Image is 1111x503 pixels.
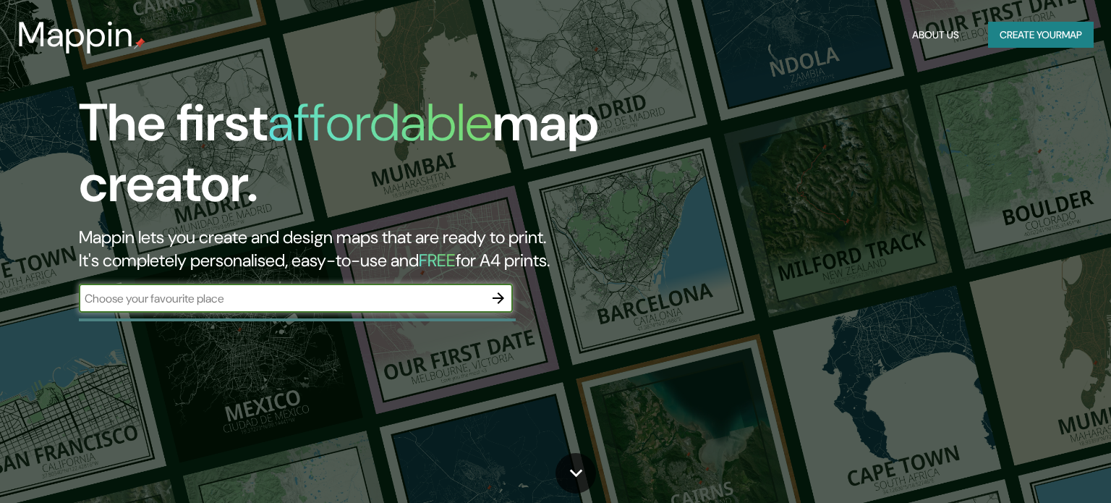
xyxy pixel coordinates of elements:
h2: Mappin lets you create and design maps that are ready to print. It's completely personalised, eas... [79,226,634,272]
h1: The first map creator. [79,93,634,226]
button: Create yourmap [988,22,1094,48]
img: mappin-pin [134,38,145,49]
h3: Mappin [17,14,134,55]
input: Choose your favourite place [79,290,484,307]
h1: affordable [268,89,493,156]
button: About Us [906,22,965,48]
h5: FREE [419,249,456,271]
